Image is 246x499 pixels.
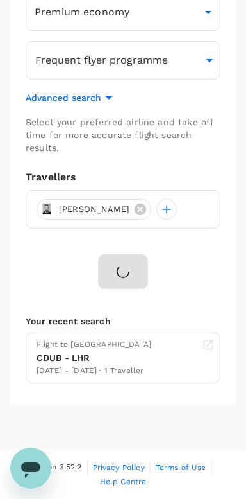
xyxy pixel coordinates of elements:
[26,90,117,105] button: Advanced search
[100,475,147,489] a: Help Centre
[26,41,220,80] button: Frequent flyer programme
[156,463,206,472] span: Terms of Use
[35,53,168,68] p: Frequent flyer programme
[37,338,151,351] div: Flight to [GEOGRAPHIC_DATA]
[156,460,206,475] a: Terms of Use
[93,460,145,475] a: Privacy Policy
[37,199,151,220] div: [PERSON_NAME]
[40,202,55,217] img: avatar-6729df502c626.jpeg
[37,351,151,365] div: CDUB - LHR
[93,463,145,472] span: Privacy Policy
[51,203,137,216] span: [PERSON_NAME]
[26,170,220,185] div: Travellers
[29,461,81,474] span: Version 3.52.2
[26,116,220,154] p: Select your preferred airline and take off time for more accurate flight search results.
[26,91,101,104] p: Advanced search
[37,365,151,378] div: [DATE] - [DATE] · 1 Traveller
[100,477,147,486] span: Help Centre
[10,448,51,489] iframe: Button to launch messaging window
[26,315,220,328] p: Your recent search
